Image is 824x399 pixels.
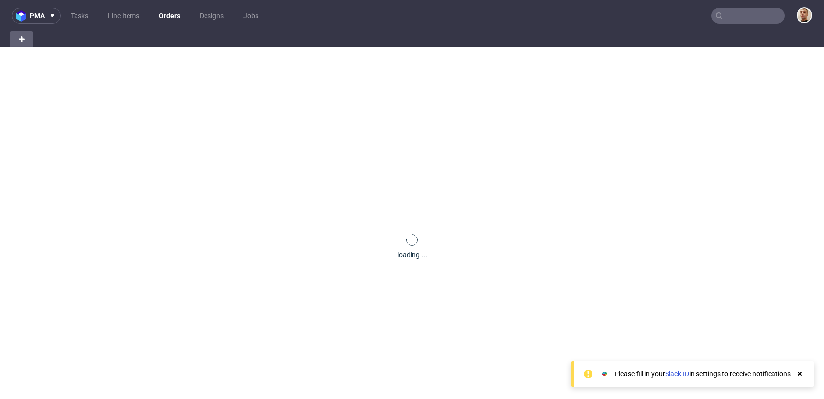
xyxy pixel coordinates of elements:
[615,369,791,379] div: Please fill in your in settings to receive notifications
[798,8,811,22] img: Bartłomiej Leśniczuk
[12,8,61,24] button: pma
[600,369,610,379] img: Slack
[397,250,427,260] div: loading ...
[30,12,45,19] span: pma
[65,8,94,24] a: Tasks
[665,370,689,378] a: Slack ID
[16,10,30,22] img: logo
[102,8,145,24] a: Line Items
[237,8,264,24] a: Jobs
[194,8,230,24] a: Designs
[153,8,186,24] a: Orders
